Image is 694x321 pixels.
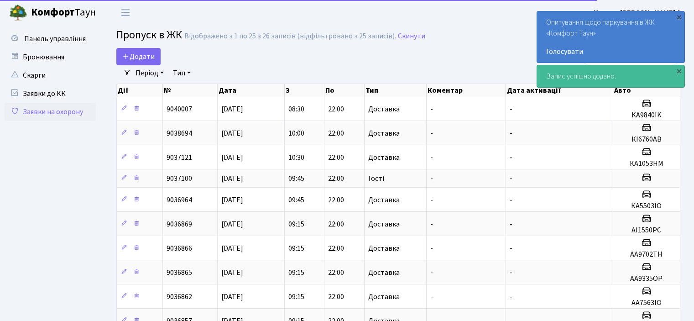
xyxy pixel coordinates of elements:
[510,292,512,302] span: -
[31,5,75,20] b: Комфорт
[328,104,344,114] span: 22:00
[398,32,425,41] a: Скинути
[328,219,344,229] span: 22:00
[5,103,96,121] a: Заявки на охорону
[288,292,304,302] span: 09:15
[5,84,96,103] a: Заявки до КК
[117,84,163,97] th: Дії
[368,175,384,182] span: Гості
[430,174,433,184] span: -
[116,48,161,65] a: Додати
[221,195,243,205] span: [DATE]
[430,104,433,114] span: -
[368,269,400,276] span: Доставка
[288,268,304,278] span: 09:15
[430,195,433,205] span: -
[167,292,192,302] span: 9036862
[368,130,400,137] span: Доставка
[674,12,684,21] div: ×
[167,104,192,114] span: 9040007
[221,243,243,253] span: [DATE]
[9,4,27,22] img: logo.png
[288,174,304,184] span: 09:45
[368,196,400,204] span: Доставка
[288,104,304,114] span: 08:30
[510,153,512,163] span: -
[163,84,218,97] th: №
[617,226,676,235] h5: АІ1550РС
[132,65,167,81] a: Період
[221,219,243,229] span: [DATE]
[368,293,400,300] span: Доставка
[167,243,192,253] span: 9036866
[288,243,304,253] span: 09:15
[221,292,243,302] span: [DATE]
[510,219,512,229] span: -
[617,202,676,210] h5: КА5503ІО
[537,65,684,87] div: Запис успішно додано.
[167,268,192,278] span: 9036865
[221,153,243,163] span: [DATE]
[221,104,243,114] span: [DATE]
[510,268,512,278] span: -
[328,268,344,278] span: 22:00
[674,66,684,75] div: ×
[427,84,506,97] th: Коментар
[184,32,396,41] div: Відображено з 1 по 25 з 26 записів (відфільтровано з 25 записів).
[365,84,427,97] th: Тип
[167,174,192,184] span: 9037100
[5,30,96,48] a: Панель управління
[430,292,433,302] span: -
[506,84,613,97] th: Дата активації
[594,8,683,18] b: Цитрус [PERSON_NAME] А.
[167,195,192,205] span: 9036964
[617,299,676,307] h5: АА7563ІО
[510,195,512,205] span: -
[221,268,243,278] span: [DATE]
[288,153,304,163] span: 10:30
[328,195,344,205] span: 22:00
[617,159,676,168] h5: КА1053НМ
[114,5,137,20] button: Переключити навігацію
[221,174,243,184] span: [DATE]
[510,104,512,114] span: -
[288,195,304,205] span: 09:45
[288,219,304,229] span: 09:15
[537,11,684,63] div: Опитування щодо паркування в ЖК «Комфорт Таун»
[167,128,192,138] span: 9038694
[328,153,344,163] span: 22:00
[328,292,344,302] span: 22:00
[328,174,344,184] span: 22:00
[328,243,344,253] span: 22:00
[221,128,243,138] span: [DATE]
[617,111,676,120] h5: KA9840IK
[167,153,192,163] span: 9037121
[368,245,400,252] span: Доставка
[430,128,433,138] span: -
[122,52,155,62] span: Додати
[368,154,400,161] span: Доставка
[430,243,433,253] span: -
[613,84,680,97] th: Авто
[617,135,676,144] h5: КІ6760АВ
[285,84,324,97] th: З
[169,65,194,81] a: Тип
[594,7,683,18] a: Цитрус [PERSON_NAME] А.
[288,128,304,138] span: 10:00
[218,84,285,97] th: Дата
[328,128,344,138] span: 22:00
[510,128,512,138] span: -
[430,219,433,229] span: -
[510,174,512,184] span: -
[24,34,86,44] span: Панель управління
[167,219,192,229] span: 9036869
[368,221,400,228] span: Доставка
[368,105,400,113] span: Доставка
[324,84,364,97] th: По
[546,46,675,57] a: Голосувати
[430,153,433,163] span: -
[31,5,96,21] span: Таун
[617,274,676,283] h5: АА9335ОР
[617,250,676,259] h5: АА9702ТН
[430,268,433,278] span: -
